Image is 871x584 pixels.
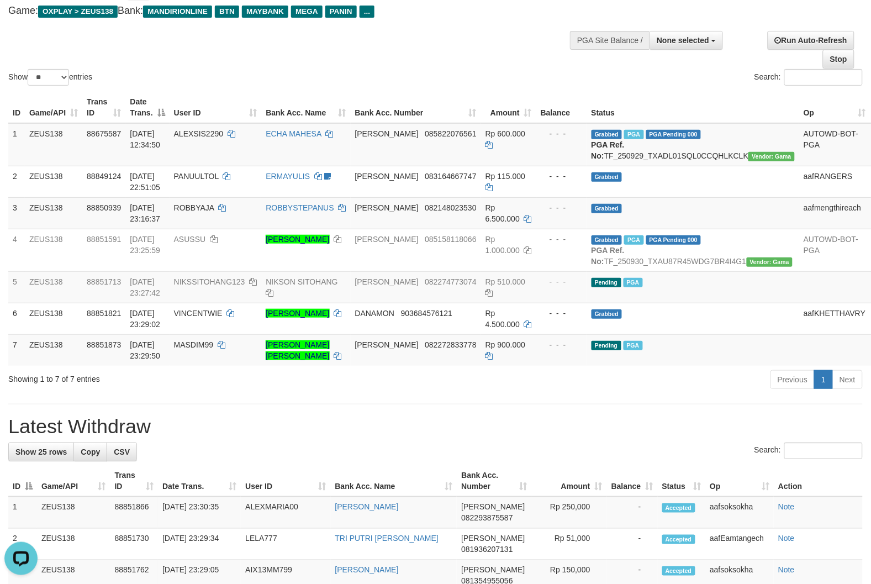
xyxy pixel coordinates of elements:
td: AUTOWD-BOT-PGA [799,123,870,166]
th: Balance: activate to sort column ascending [607,465,658,497]
a: ERMAYULIS [266,172,310,181]
span: ROBBYAJA [174,203,214,212]
span: Rp 115.000 [485,172,525,181]
td: 3 [8,197,25,229]
label: Search: [754,69,863,86]
th: Status: activate to sort column ascending [658,465,706,497]
span: [PERSON_NAME] [461,503,525,512]
div: - - - [541,276,583,287]
span: [DATE] 23:29:02 [130,309,160,329]
span: Grabbed [592,172,622,182]
a: TRI PUTRI [PERSON_NAME] [335,534,439,543]
span: Accepted [662,566,695,576]
a: Stop [823,50,854,69]
td: [DATE] 23:30:35 [158,497,241,529]
th: ID [8,92,25,123]
span: Copy 085158118066 to clipboard [425,235,476,244]
th: Amount: activate to sort column ascending [531,465,607,497]
td: LELA777 [241,529,330,560]
th: Balance [536,92,587,123]
span: MAYBANK [242,6,288,18]
td: ALEXMARIA00 [241,497,330,529]
td: aafEamtangech [705,529,774,560]
a: ROBBYSTEPANUS [266,203,334,212]
a: Copy [73,443,107,461]
div: Showing 1 to 7 of 7 entries [8,369,355,385]
span: Grabbed [592,309,622,319]
th: Bank Acc. Name: activate to sort column ascending [331,465,457,497]
span: Copy 081936207131 to clipboard [461,545,513,554]
span: Grabbed [592,130,622,139]
span: 88851821 [87,309,121,318]
div: - - - [541,171,583,182]
td: aafsoksokha [705,497,774,529]
span: MANDIRIONLINE [143,6,212,18]
b: PGA Ref. No: [592,140,625,160]
a: ECHA MAHESA [266,129,321,138]
h4: Game: Bank: [8,6,569,17]
div: - - - [541,234,583,245]
select: Showentries [28,69,69,86]
th: Game/API: activate to sort column ascending [37,465,110,497]
span: [PERSON_NAME] [355,277,419,286]
span: [PERSON_NAME] [461,566,525,575]
span: 88675587 [87,129,121,138]
label: Search: [754,443,863,459]
span: [PERSON_NAME] [355,203,419,212]
span: ALEXSIS2290 [174,129,224,138]
label: Show entries [8,69,92,86]
span: DANAMON [355,309,395,318]
span: Copy 082293875587 to clipboard [461,514,513,523]
div: - - - [541,308,583,319]
td: aafKHETTHAVRY [799,303,870,334]
span: Marked by aafkaynarin [624,235,643,245]
span: Copy 082148023530 to clipboard [425,203,476,212]
button: None selected [650,31,723,50]
a: [PERSON_NAME] [335,503,399,512]
span: Copy [81,448,100,456]
div: - - - [541,339,583,350]
span: [DATE] 12:34:50 [130,129,160,149]
a: [PERSON_NAME] [266,235,329,244]
a: [PERSON_NAME] [PERSON_NAME] [266,340,329,360]
td: ZEUS138 [37,497,110,529]
th: User ID: activate to sort column ascending [241,465,330,497]
span: Rp 1.000.000 [485,235,520,255]
span: CSV [114,448,130,456]
th: Bank Acc. Number: activate to sort column ascending [457,465,531,497]
span: Rp 600.000 [485,129,525,138]
th: Bank Acc. Name: activate to sort column ascending [261,92,350,123]
span: Grabbed [592,204,622,213]
input: Search: [784,69,863,86]
button: Open LiveChat chat widget [4,4,38,38]
td: ZEUS138 [25,303,82,334]
td: 88851730 [110,529,159,560]
td: 2 [8,529,37,560]
a: Note [778,503,795,512]
span: Copy 082274773074 to clipboard [425,277,476,286]
a: Previous [770,370,815,389]
td: 7 [8,334,25,366]
a: Next [832,370,863,389]
span: MEGA [291,6,323,18]
a: [PERSON_NAME] [266,309,329,318]
span: NIKSSITOHANG123 [174,277,245,286]
td: 6 [8,303,25,334]
span: Marked by aafkaynarin [624,278,643,287]
th: Amount: activate to sort column ascending [481,92,536,123]
td: Rp 51,000 [531,529,607,560]
span: Accepted [662,535,695,544]
span: Rp 510.000 [485,277,525,286]
div: - - - [541,202,583,213]
th: Game/API: activate to sort column ascending [25,92,82,123]
a: CSV [107,443,137,461]
span: Rp 900.000 [485,340,525,349]
span: Rp 4.500.000 [485,309,520,329]
span: [PERSON_NAME] [355,235,419,244]
span: Copy 085822076561 to clipboard [425,129,476,138]
span: 88851591 [87,235,121,244]
span: Copy 083164667747 to clipboard [425,172,476,181]
span: [DATE] 23:29:50 [130,340,160,360]
span: [PERSON_NAME] [355,340,419,349]
td: 4 [8,229,25,271]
